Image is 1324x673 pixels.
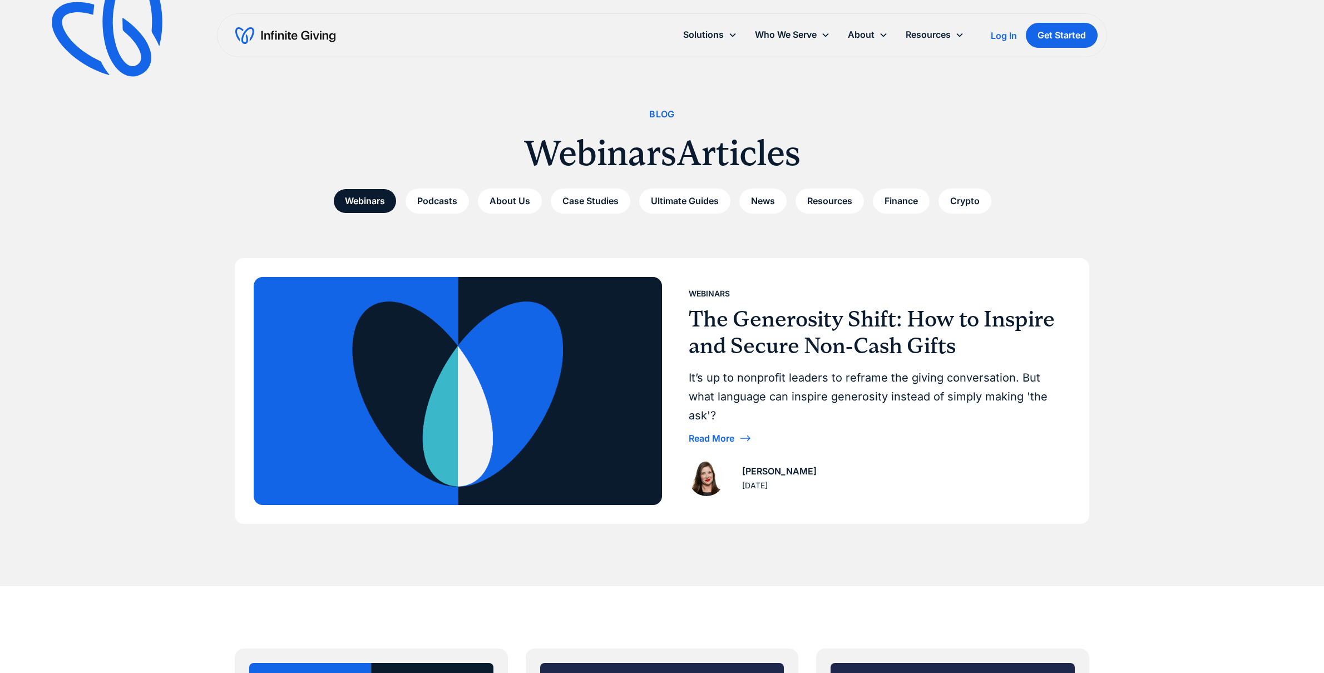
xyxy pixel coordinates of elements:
[639,189,730,214] a: Ultimate Guides
[689,287,730,300] div: Webinars
[551,189,630,214] a: Case Studies
[236,259,1088,522] a: WebinarsThe Generosity Shift: How to Inspire and Secure Non-Cash GiftsIt’s up to nonprofit leader...
[873,189,930,214] a: Finance
[674,23,746,47] div: Solutions
[683,27,724,42] div: Solutions
[1026,23,1098,48] a: Get Started
[235,27,335,44] a: home
[523,131,676,175] h1: Webinars
[897,23,973,47] div: Resources
[406,189,469,214] a: Podcasts
[676,131,801,175] h1: Articles
[649,107,675,122] div: Blog
[848,27,875,42] div: About
[333,189,397,214] a: Webinars
[839,23,897,47] div: About
[742,479,768,492] div: [DATE]
[689,434,734,443] div: Read More
[689,368,1061,425] div: It’s up to nonprofit leaders to reframe the giving conversation. But what language can inspire ge...
[739,189,787,214] a: News
[938,189,991,214] a: Crypto
[478,189,542,214] a: About Us
[689,306,1061,359] h3: The Generosity Shift: How to Inspire and Secure Non-Cash Gifts
[991,29,1017,42] a: Log In
[796,189,864,214] a: Resources
[755,27,817,42] div: Who We Serve
[746,23,839,47] div: Who We Serve
[742,464,817,479] div: [PERSON_NAME]
[906,27,951,42] div: Resources
[991,31,1017,40] div: Log In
